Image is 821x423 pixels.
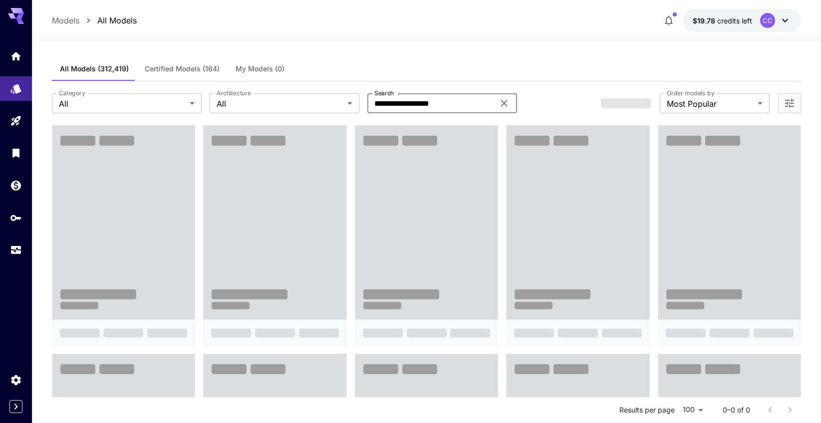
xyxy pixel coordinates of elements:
div: Settings [10,374,22,386]
span: All Models (312,419) [60,64,129,73]
span: credits left [717,16,752,25]
div: $19.77541 [693,15,752,26]
span: All [59,98,186,110]
div: Home [10,50,22,62]
a: All Models [97,14,137,26]
div: API Keys [10,211,22,224]
div: Playground [10,115,22,127]
label: Category [59,89,85,97]
div: Library [10,147,22,159]
label: Search [374,89,394,97]
span: All [217,98,343,110]
span: Most Popular [667,98,754,110]
p: Results per page [619,405,675,415]
button: $19.77541CC [683,9,801,32]
div: Models [10,82,22,95]
button: Expand sidebar [9,400,22,413]
span: My Models (0) [236,64,284,73]
div: CC [760,13,775,28]
button: Open more filters [784,97,796,110]
div: Wallet [10,179,22,192]
div: Usage [10,244,22,256]
span: Certified Models (164) [145,64,220,73]
span: $19.78 [693,16,717,25]
label: Order models by [667,89,714,97]
nav: breadcrumb [52,14,137,26]
div: 100 [679,403,707,417]
p: 0–0 of 0 [723,405,750,415]
a: Models [52,14,79,26]
label: Architecture [217,89,251,97]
